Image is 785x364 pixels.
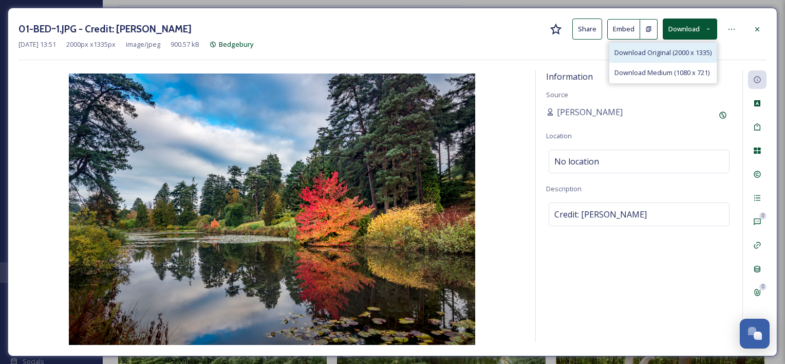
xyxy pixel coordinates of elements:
[740,319,770,349] button: Open Chat
[554,155,599,168] span: No location
[614,68,709,78] span: Download Medium (1080 x 721)
[614,48,712,58] span: Download Original (2000 x 1335)
[759,212,767,220] div: 0
[759,283,767,290] div: 0
[66,40,116,49] span: 2000 px x 1335 px
[171,40,199,49] span: 900.57 kB
[18,22,192,37] h3: 01-BED~1.JPG - Credit: [PERSON_NAME]
[18,74,525,345] img: 01-BED~1.JPG
[18,40,56,49] span: [DATE] 13:51
[546,71,593,82] span: Information
[663,19,717,40] button: Download
[546,184,582,193] span: Description
[607,19,640,40] button: Embed
[219,40,254,49] span: Bedgebury
[546,131,572,140] span: Location
[572,19,602,40] button: Share
[557,106,623,118] span: [PERSON_NAME]
[546,90,568,99] span: Source
[126,40,160,49] span: image/jpeg
[554,208,647,221] span: Credit: [PERSON_NAME]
